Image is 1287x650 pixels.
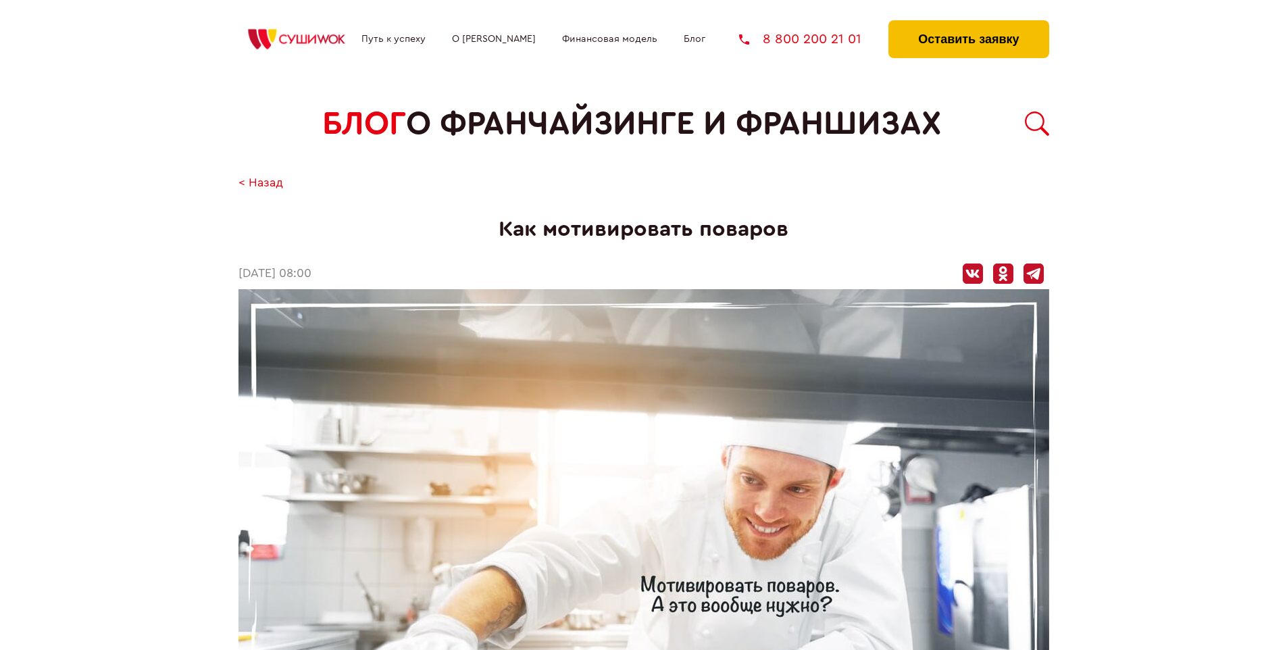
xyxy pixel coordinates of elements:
span: 8 800 200 21 01 [763,32,861,46]
a: 8 800 200 21 01 [739,32,861,46]
time: [DATE] 08:00 [238,267,311,281]
span: о франчайзинге и франшизах [406,105,941,143]
a: Финансовая модель [562,34,657,45]
h1: Как мотивировать поваров [238,217,1049,242]
a: Путь к успеху [361,34,426,45]
span: БЛОГ [322,105,406,143]
button: Оставить заявку [888,20,1049,58]
a: О [PERSON_NAME] [452,34,536,45]
a: Блог [684,34,705,45]
a: < Назад [238,176,283,191]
